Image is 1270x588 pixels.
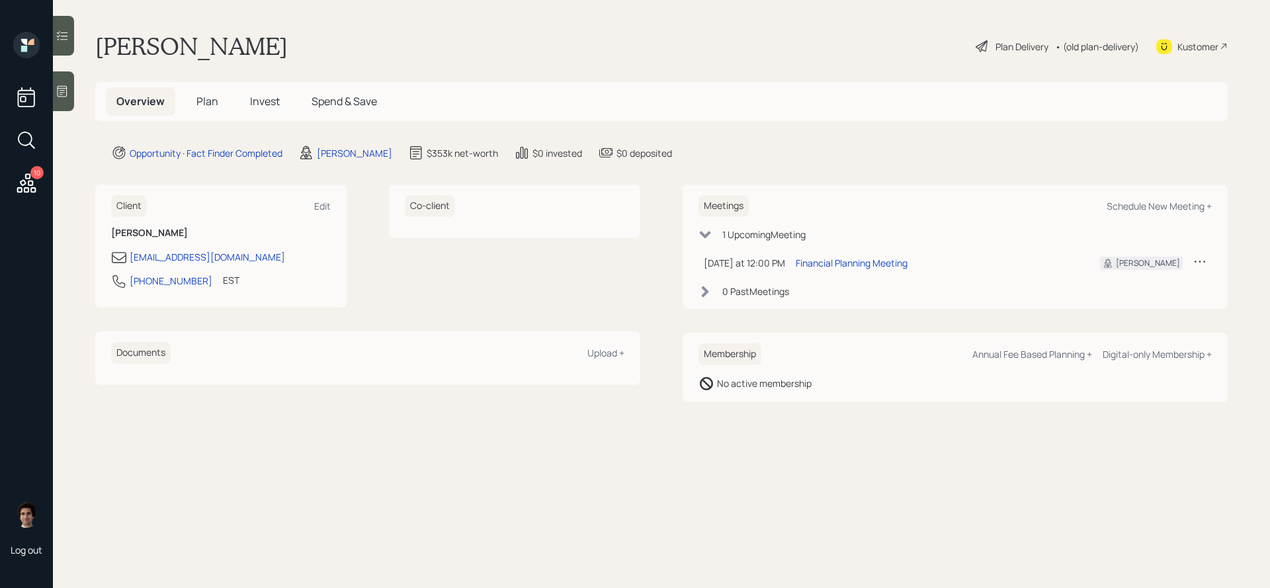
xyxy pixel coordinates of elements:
div: [EMAIL_ADDRESS][DOMAIN_NAME] [130,250,285,264]
div: Digital-only Membership + [1103,348,1212,360]
h6: Co-client [405,195,455,217]
div: Schedule New Meeting + [1107,200,1212,212]
div: Kustomer [1177,40,1218,54]
span: Spend & Save [312,94,377,108]
div: 0 Past Meeting s [722,284,789,298]
h6: Documents [111,342,171,364]
div: Opportunity · Fact Finder Completed [130,146,282,160]
h6: Membership [698,343,761,365]
div: [PERSON_NAME] [317,146,392,160]
div: [PERSON_NAME] [1116,257,1180,269]
h6: [PERSON_NAME] [111,228,331,239]
span: Overview [116,94,165,108]
span: Plan [196,94,218,108]
img: harrison-schaefer-headshot-2.png [13,501,40,528]
div: • (old plan-delivery) [1055,40,1139,54]
div: Log out [11,544,42,556]
div: $0 invested [532,146,582,160]
div: No active membership [717,376,812,390]
h1: [PERSON_NAME] [95,32,288,61]
div: 1 Upcoming Meeting [722,228,806,241]
div: $353k net-worth [427,146,498,160]
div: Upload + [587,347,624,359]
div: EST [223,273,239,287]
h6: Meetings [698,195,749,217]
div: Financial Planning Meeting [796,256,908,270]
div: Annual Fee Based Planning + [972,348,1092,360]
h6: Client [111,195,147,217]
div: [PHONE_NUMBER] [130,274,212,288]
span: Invest [250,94,280,108]
div: 10 [30,166,44,179]
div: Edit [314,200,331,212]
div: Plan Delivery [995,40,1048,54]
div: [DATE] at 12:00 PM [704,256,785,270]
div: $0 deposited [616,146,672,160]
